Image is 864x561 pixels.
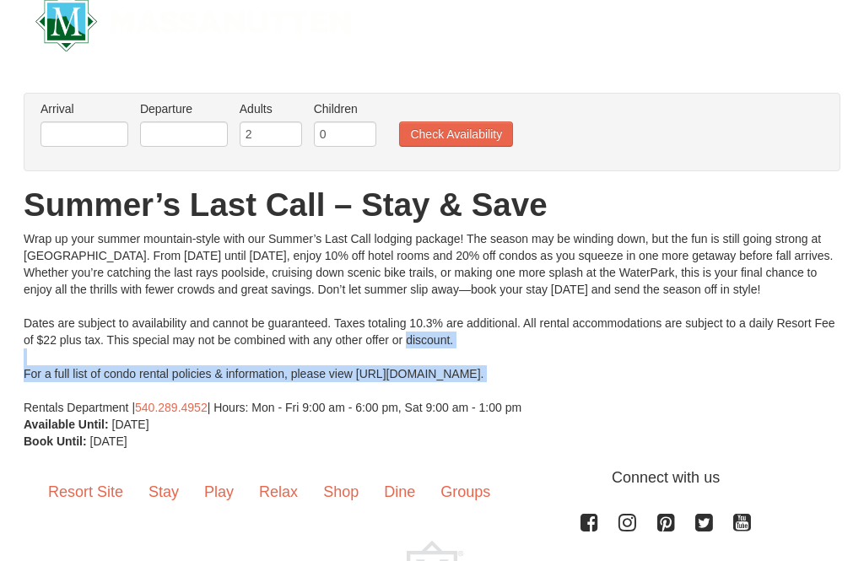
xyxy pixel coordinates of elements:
[112,418,149,432] span: [DATE]
[24,189,840,223] h1: Summer’s Last Call – Stay & Save
[246,467,310,520] a: Relax
[90,435,127,449] span: [DATE]
[136,467,192,520] a: Stay
[399,122,513,148] button: Check Availability
[371,467,428,520] a: Dine
[310,467,371,520] a: Shop
[140,101,228,118] label: Departure
[192,467,246,520] a: Play
[24,418,109,432] strong: Available Until:
[135,402,208,415] a: 540.289.4952
[428,467,503,520] a: Groups
[40,101,128,118] label: Arrival
[240,101,302,118] label: Adults
[35,467,136,520] a: Resort Site
[24,435,87,449] strong: Book Until:
[24,231,840,417] div: Wrap up your summer mountain-style with our Summer’s Last Call lodging package! The season may be...
[314,101,376,118] label: Children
